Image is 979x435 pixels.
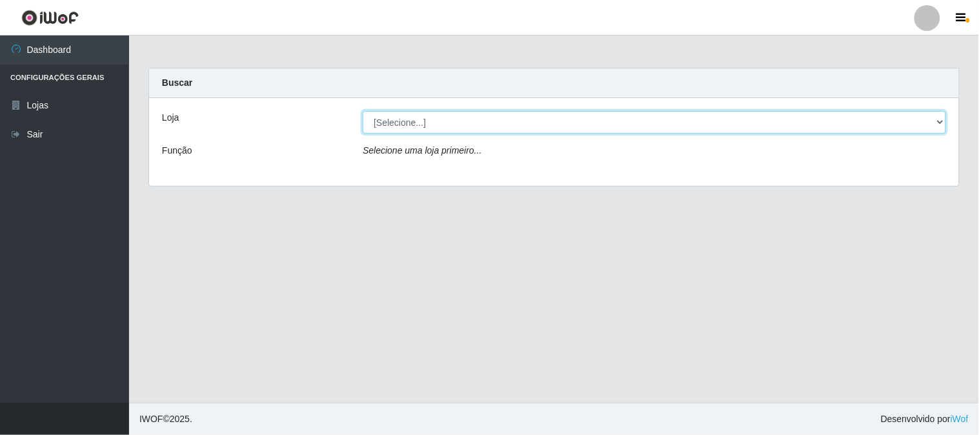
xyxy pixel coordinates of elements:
[162,77,192,88] strong: Buscar
[139,414,163,424] span: IWOF
[162,144,192,157] label: Função
[21,10,79,26] img: CoreUI Logo
[881,412,969,426] span: Desenvolvido por
[162,111,179,125] label: Loja
[139,412,192,426] span: © 2025 .
[951,414,969,424] a: iWof
[363,145,481,156] i: Selecione uma loja primeiro...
